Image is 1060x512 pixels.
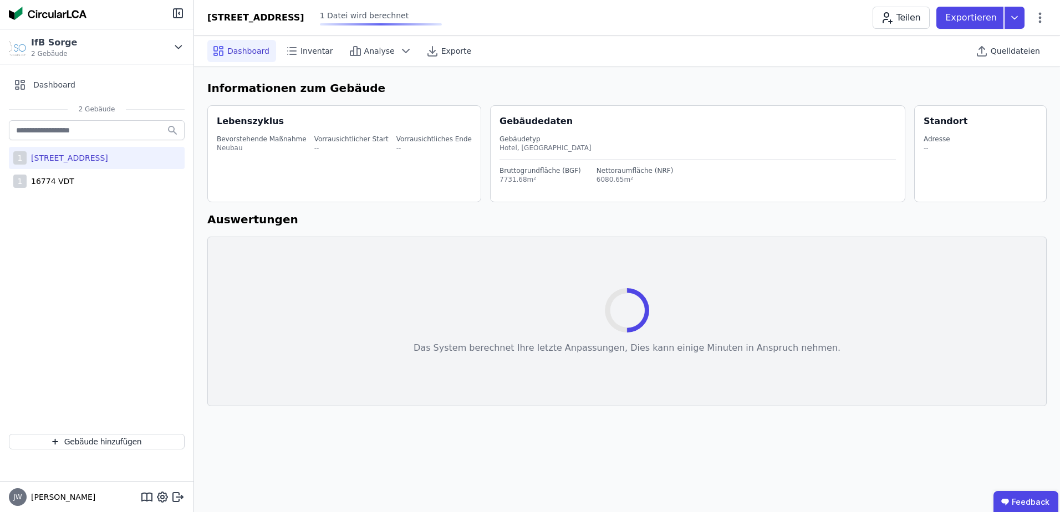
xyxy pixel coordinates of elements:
div: Bevorstehende Maßnahme [217,135,307,144]
div: Bruttogrundfläche (BGF) [500,166,581,175]
div: Standort [924,115,967,128]
button: Gebäude hinzufügen [9,434,185,449]
div: 1 [13,175,27,188]
span: [PERSON_NAME] [27,491,95,503]
p: Exportieren [945,11,999,24]
span: Dashboard [33,79,75,90]
span: 2 Gebäude [31,49,77,58]
div: Neubau [217,144,307,152]
div: Nettoraumfläche (NRF) [597,166,674,175]
div: IfB Sorge [31,36,77,49]
div: -- [924,144,950,152]
h6: Auswertungen [207,211,1047,228]
img: IfB Sorge [9,38,27,56]
span: JW [13,494,22,500]
div: 6080.65m² [597,175,674,184]
span: Exporte [441,45,471,57]
span: 2 Gebäude [68,105,126,114]
span: Inventar [300,45,333,57]
div: 16774 VDT [27,176,74,187]
span: 1 Datei wird berechnet [320,11,409,20]
div: Gebäudedaten [500,115,905,128]
span: Analyse [364,45,395,57]
img: Concular [9,7,86,20]
div: Das System berechnet Ihre letzte Anpassungen, Dies kann einige Minuten in Anspruch nehmen. [414,341,840,355]
div: Lebenszyklus [217,115,284,128]
span: Dashboard [227,45,269,57]
h6: Informationen zum Gebäude [207,80,1047,96]
div: Gebäudetyp [500,135,896,144]
div: -- [314,144,389,152]
div: 1 [13,151,27,165]
div: Adresse [924,135,950,144]
div: [STREET_ADDRESS] [207,11,304,24]
div: [STREET_ADDRESS] [27,152,108,163]
div: Vorrausichtlicher Start [314,135,389,144]
div: -- [396,144,472,152]
div: Hotel, [GEOGRAPHIC_DATA] [500,144,896,152]
button: Teilen [873,7,930,29]
div: Vorrausichtliches Ende [396,135,472,144]
div: 7731.68m² [500,175,581,184]
span: Quelldateien [991,45,1040,57]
